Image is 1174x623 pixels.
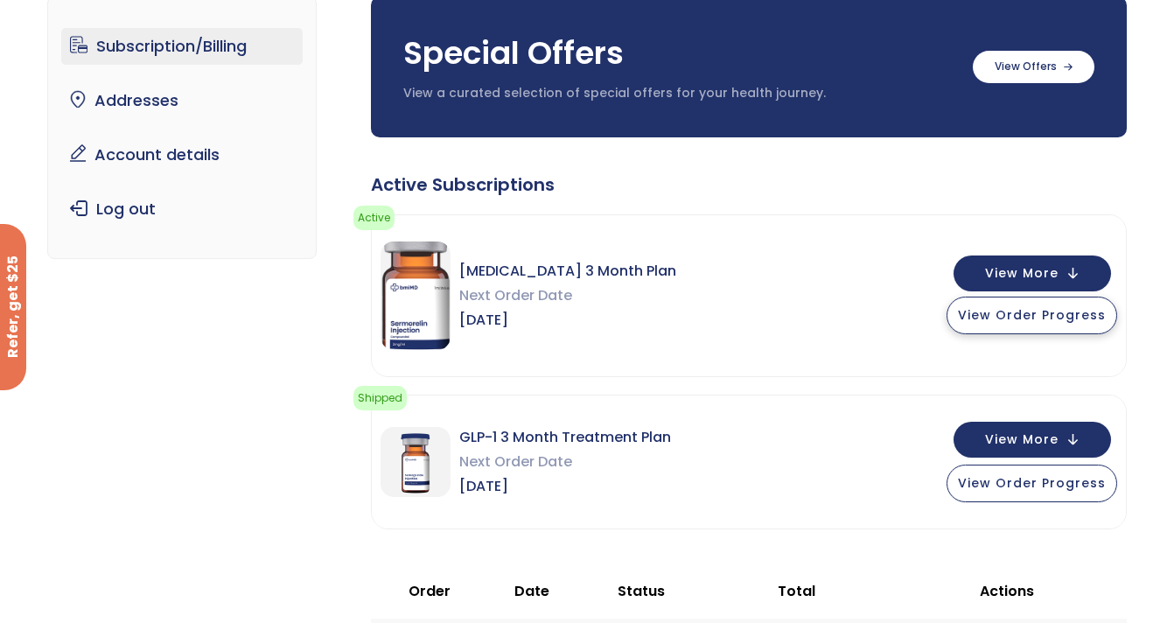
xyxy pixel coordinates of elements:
[459,308,676,332] span: [DATE]
[947,297,1117,334] button: View Order Progress
[353,386,407,410] span: Shipped
[353,206,395,230] span: Active
[409,581,451,601] span: Order
[403,31,955,75] h3: Special Offers
[459,283,676,308] span: Next Order Date
[61,28,304,65] a: Subscription/Billing
[958,474,1106,492] span: View Order Progress
[459,425,671,450] span: GLP-1 3 Month Treatment Plan
[985,268,1059,279] span: View More
[947,465,1117,502] button: View Order Progress
[985,434,1059,445] span: View More
[954,422,1111,458] button: View More
[61,191,304,227] a: Log out
[61,136,304,173] a: Account details
[954,255,1111,291] button: View More
[980,581,1034,601] span: Actions
[459,474,671,499] span: [DATE]
[403,85,955,102] p: View a curated selection of special offers for your health journey.
[958,306,1106,324] span: View Order Progress
[61,82,304,119] a: Addresses
[778,581,815,601] span: Total
[514,581,549,601] span: Date
[618,581,665,601] span: Status
[459,259,676,283] span: [MEDICAL_DATA] 3 Month Plan
[371,172,1127,197] div: Active Subscriptions
[459,450,671,474] span: Next Order Date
